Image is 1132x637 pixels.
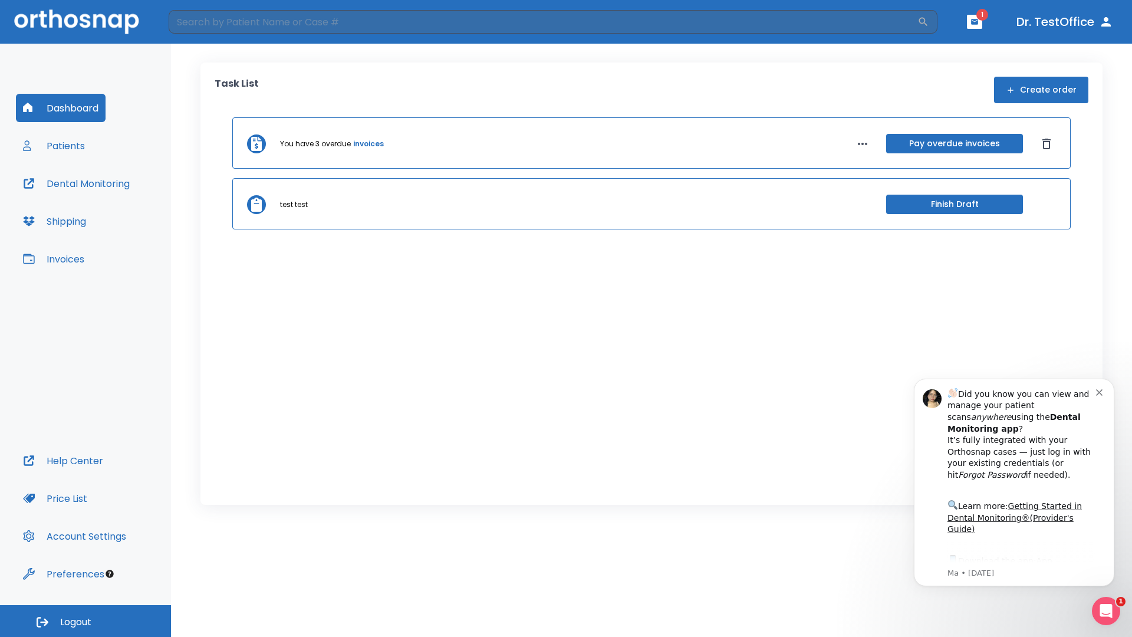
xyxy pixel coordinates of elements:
[60,616,91,629] span: Logout
[215,77,259,103] p: Task List
[1037,134,1056,153] button: Dismiss
[1116,597,1126,606] span: 1
[353,139,384,149] a: invoices
[16,132,92,160] button: Patients
[280,199,308,210] p: test test
[16,446,110,475] button: Help Center
[886,134,1023,153] button: Pay overdue invoices
[1092,597,1120,625] iframe: Intercom live chat
[16,169,137,198] button: Dental Monitoring
[14,9,139,34] img: Orthosnap
[169,10,917,34] input: Search by Patient Name or Case #
[1012,11,1118,32] button: Dr. TestOffice
[16,94,106,122] button: Dashboard
[976,9,988,21] span: 1
[16,484,94,513] button: Price List
[994,77,1088,103] button: Create order
[896,364,1132,631] iframe: Intercom notifications message
[16,245,91,273] button: Invoices
[16,207,93,235] button: Shipping
[280,139,351,149] p: You have 3 overdue
[886,195,1023,214] button: Finish Draft
[16,560,111,588] button: Preferences
[16,522,133,550] button: Account Settings
[104,569,115,579] div: Tooltip anchor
